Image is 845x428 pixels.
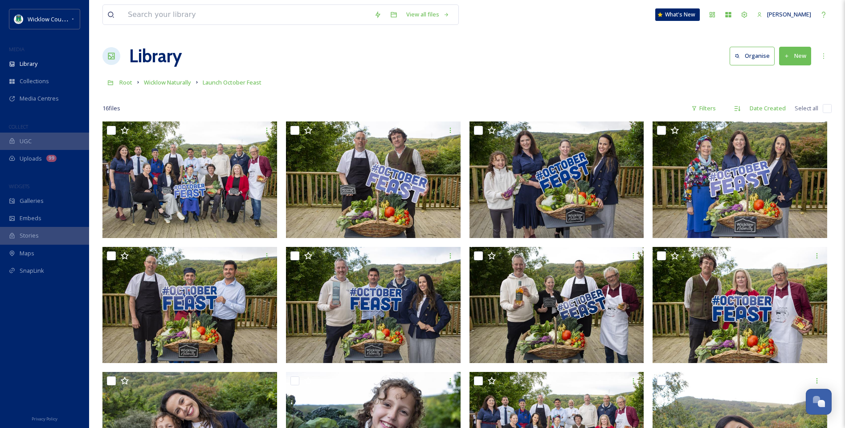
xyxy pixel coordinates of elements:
span: 16 file s [102,104,120,113]
span: Media Centres [20,94,59,103]
img: download%20(9).png [14,15,23,24]
button: Open Chat [806,389,832,415]
span: Stories [20,231,39,240]
span: Wicklow Naturally [144,78,191,86]
a: Root [119,77,132,88]
span: Privacy Policy [32,416,57,422]
button: New [779,47,811,65]
a: Wicklow Naturally [144,77,191,88]
img: October Feast 6.jpg [653,121,827,238]
a: [PERSON_NAME] [752,6,816,23]
span: MEDIA [9,46,24,52]
span: Maps [20,249,34,258]
span: Galleries [20,197,44,205]
button: Organise [730,47,775,65]
span: Launch October Feast [203,78,261,86]
a: Library [129,43,182,69]
div: Filters [687,100,720,117]
input: Search your library [123,5,370,24]
a: Organise [730,47,779,65]
span: Uploads [20,154,42,163]
div: 99 [46,155,57,162]
span: UGC [20,137,32,145]
img: October Feast 9.jpg [469,121,644,238]
span: Select all [795,104,818,113]
img: October Feast 8.jpg [102,246,277,363]
img: October Feast 4.jpg [286,121,461,238]
div: Date Created [745,100,790,117]
img: October Feast 7.jpg [286,246,461,363]
span: SnapLink [20,266,44,275]
span: COLLECT [9,123,28,130]
span: [PERSON_NAME] [767,10,811,18]
span: Root [119,78,132,86]
a: View all files [402,6,454,23]
img: October Feast 3.jpg [653,246,827,363]
span: Collections [20,77,49,85]
img: October Feast 1.jpg [102,121,277,238]
span: Embeds [20,214,41,222]
span: Wicklow County Council [28,15,90,23]
a: Launch October Feast [203,77,261,88]
a: Privacy Policy [32,413,57,424]
span: WIDGETS [9,183,29,190]
span: Library [20,60,37,68]
a: What's New [655,8,700,21]
img: October Feast 5.jpg [469,246,644,363]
